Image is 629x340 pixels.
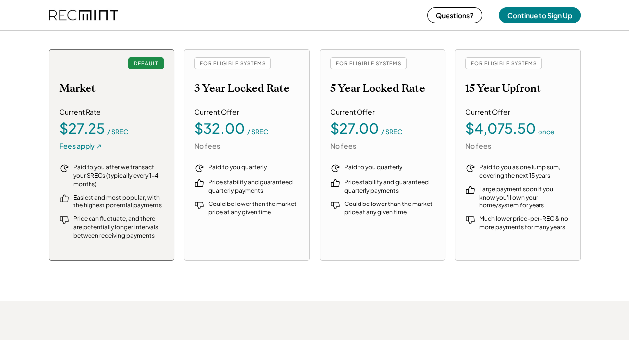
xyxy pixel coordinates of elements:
h2: 3 Year Locked Rate [194,82,290,95]
div: Could be lower than the market price at any given time [208,200,299,217]
div: Could be lower than the market price at any given time [344,200,435,217]
div: Price stability and guaranteed quarterly payments [344,178,435,195]
div: Large payment soon if you know you'll own your home/system for years [479,185,570,210]
div: Paid to you quarterly [208,163,299,172]
div: FOR ELIGIBLE SYSTEMS [330,57,407,69]
div: Current Offer [330,107,375,117]
div: / SREC [247,129,268,135]
div: FOR ELIGIBLE SYSTEMS [465,57,542,69]
img: recmint-logotype%403x%20%281%29.jpeg [49,2,118,28]
div: FOR ELIGIBLE SYSTEMS [194,57,271,69]
div: No fees [330,141,356,151]
div: / SREC [107,129,128,135]
div: Price stability and guaranteed quarterly payments [208,178,299,195]
h2: 15 Year Upfront [465,82,541,95]
div: once [538,129,554,135]
div: $27.00 [330,121,379,135]
div: / SREC [381,129,402,135]
div: Easiest and most popular, with the highest potential payments [73,194,164,210]
div: No fees [465,141,491,151]
button: Continue to Sign Up [499,7,581,23]
div: DEFAULT [128,57,164,69]
button: Questions? [427,7,482,23]
div: Paid to you quarterly [344,163,435,172]
div: $27.25 [59,121,105,135]
h2: 5 Year Locked Rate [330,82,425,95]
h2: Market [59,82,96,95]
div: Paid to you as one lump sum, covering the next 15 years [479,163,570,180]
div: Price can fluctuate, and there are potentially longer intervals between receiving payments [73,215,164,240]
div: Current Offer [194,107,239,117]
div: Fees apply ↗ [59,141,102,151]
div: Much lower price-per-REC & no more payments for many years [479,215,570,232]
div: No fees [194,141,220,151]
div: $32.00 [194,121,245,135]
div: Current Offer [465,107,510,117]
div: Current Rate [59,107,101,117]
div: $4,075.50 [465,121,536,135]
div: Paid to you after we transact your SRECs (typically every 1-4 months) [73,163,164,188]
